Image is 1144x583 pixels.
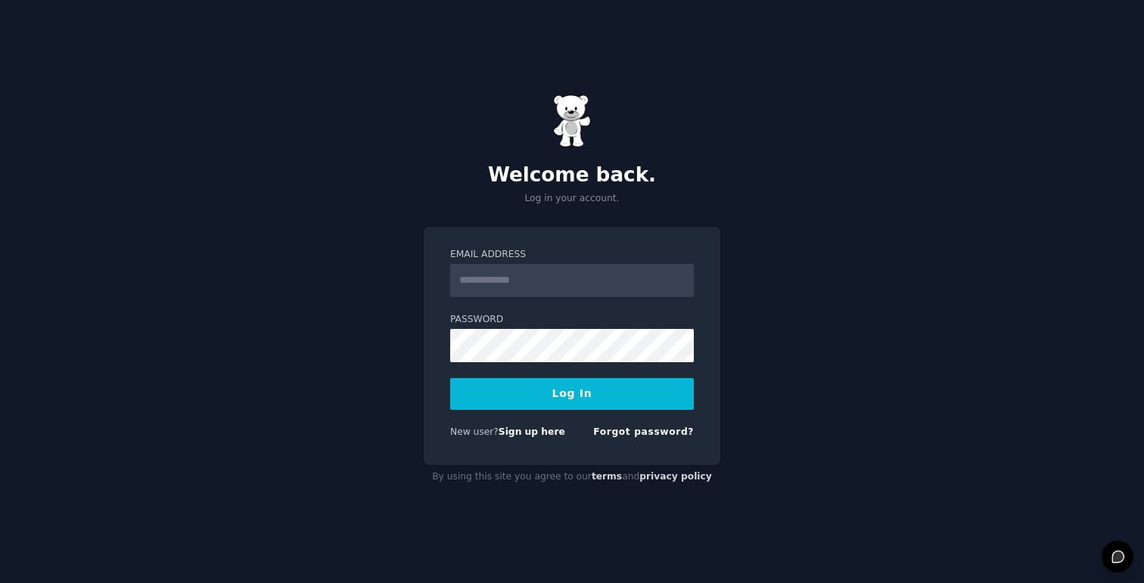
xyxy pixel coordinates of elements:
[499,426,565,437] a: Sign up here
[424,465,720,489] div: By using this site you agree to our and
[450,248,694,262] label: Email Address
[450,313,694,327] label: Password
[450,378,694,410] button: Log In
[592,471,622,482] a: terms
[424,192,720,206] p: Log in your account.
[424,163,720,188] h2: Welcome back.
[450,426,499,437] span: New user?
[593,426,694,437] a: Forgot password?
[639,471,712,482] a: privacy policy
[553,95,591,147] img: Gummy Bear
